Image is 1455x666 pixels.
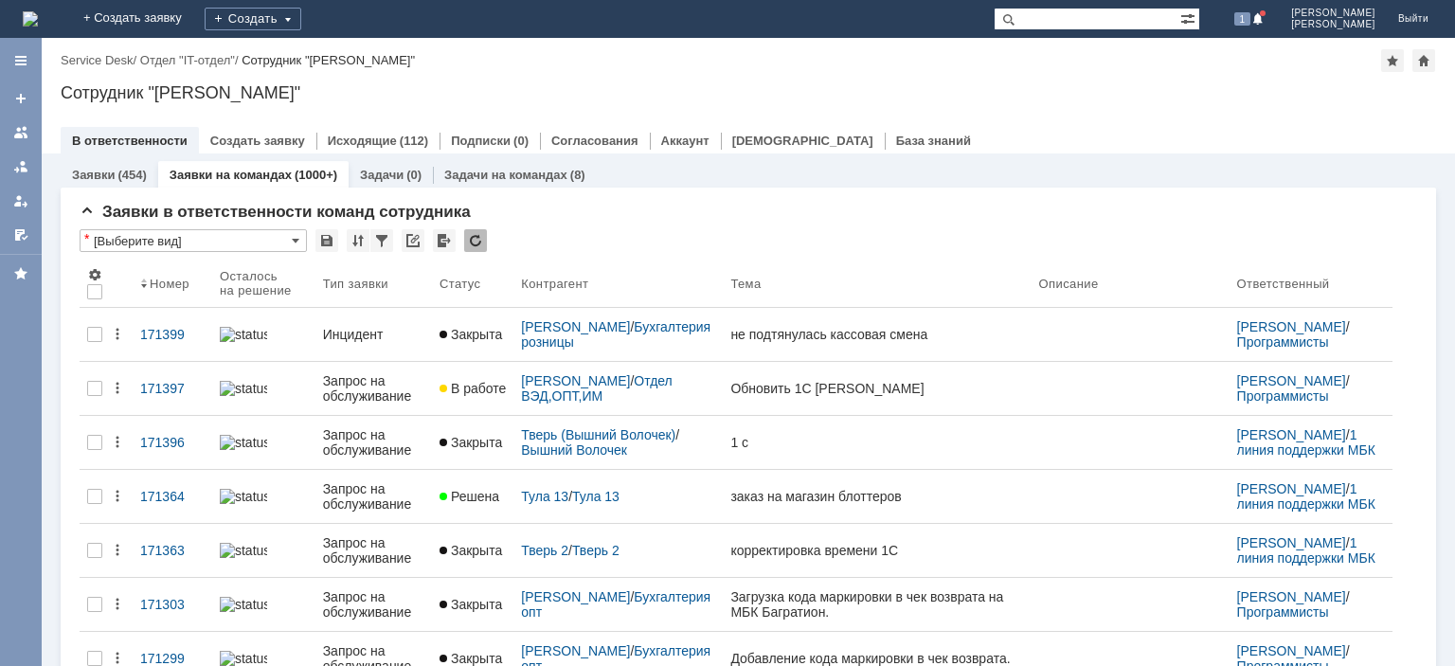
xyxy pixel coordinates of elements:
[6,117,36,148] a: Заявки на командах
[521,319,715,350] div: /
[521,277,588,291] div: Контрагент
[1237,535,1375,566] a: 1 линия поддержки МБК
[220,543,267,558] img: statusbar-100 (1).png
[315,315,432,353] a: Инцидент
[896,134,971,148] a: База знаний
[242,53,415,67] div: Сотрудник "[PERSON_NAME]"
[323,481,424,512] div: Запрос на обслуживание
[212,315,315,353] a: statusbar-100 (1).png
[220,489,267,504] img: statusbar-100 (1).png
[328,134,397,148] a: Исходящие
[440,277,480,291] div: Статус
[323,427,424,458] div: Запрос на обслуживание
[521,427,675,442] a: Тверь (Вышний Волочек)
[521,489,715,504] div: /
[315,470,432,523] a: Запрос на обслуживание
[521,589,630,604] a: [PERSON_NAME]
[1237,334,1329,350] a: Программисты
[1237,427,1346,442] a: [PERSON_NAME]
[140,53,235,67] a: Отдел "IT-отдел"
[1237,589,1385,620] div: /
[133,369,212,407] a: 171397
[1237,277,1330,291] div: Ответственный
[23,11,38,27] a: Перейти на домашнюю страницу
[6,152,36,182] a: Заявки в моей ответственности
[732,134,873,148] a: [DEMOGRAPHIC_DATA]
[521,373,715,404] div: /
[1237,319,1385,350] div: /
[730,435,1023,450] div: 1 с
[360,168,404,182] a: Задачи
[315,260,432,308] th: Тип заявки
[315,416,432,469] a: Запрос на обслуживание
[730,277,761,291] div: Тема
[521,589,714,620] a: Бухгалтерия опт
[220,435,267,450] img: statusbar-100 (1).png
[23,11,38,27] img: logo
[220,651,267,666] img: statusbar-100 (1).png
[212,260,315,308] th: Осталось на решение
[80,203,471,221] span: Заявки в ответственности команд сотрудника
[432,585,513,623] a: Закрыта
[323,589,424,620] div: Запрос на обслуживание
[1291,8,1375,19] span: [PERSON_NAME]
[723,260,1031,308] th: Тема
[521,373,675,404] a: Отдел ВЭД,ОПТ,ИМ
[521,319,714,350] a: Бухгалтерия розницы
[1180,9,1199,27] span: Расширенный поиск
[61,83,1436,102] div: Сотрудник "[PERSON_NAME]"
[6,220,36,250] a: Мои согласования
[521,489,568,504] a: Тула 13
[521,543,715,558] div: /
[1039,277,1100,291] div: Описание
[315,229,338,252] div: Сохранить вид
[570,168,585,182] div: (8)
[140,597,205,612] div: 171303
[661,134,710,148] a: Аккаунт
[140,543,205,558] div: 171363
[723,578,1031,631] a: Загрузка кода маркировки в чек возврата на МБК Багратион.
[440,489,499,504] span: Решена
[323,327,424,342] div: Инцидент
[212,531,315,569] a: statusbar-100 (1).png
[110,381,125,396] div: Действия
[1237,535,1346,550] a: [PERSON_NAME]
[730,489,1023,504] div: заказ на магазин блоттеров
[220,597,267,612] img: statusbar-100 (1).png
[150,277,189,291] div: Номер
[572,489,620,504] a: Тула 13
[140,435,205,450] div: 171396
[347,229,369,252] div: Сортировка...
[323,277,388,291] div: Тип заявки
[220,381,267,396] img: statusbar-100 (1).png
[1237,481,1375,512] a: 1 линия поддержки МБК
[133,531,212,569] a: 171363
[220,269,293,297] div: Осталось на решение
[723,315,1031,353] a: не подтянулась кассовая смена
[72,134,188,148] a: В ответственности
[730,651,1023,666] div: Добавление кода маркировки в чек возврата.
[521,442,627,458] a: Вышний Волочек
[323,373,424,404] div: Запрос на обслуживание
[440,543,502,558] span: Закрыта
[464,229,487,252] div: Обновлять список
[72,168,115,182] a: Заявки
[110,489,125,504] div: Действия
[433,229,456,252] div: Экспорт списка
[432,531,513,569] a: Закрыта
[723,531,1031,569] a: корректировка времени 1С
[723,477,1031,515] a: заказ на магазин блоттеров
[402,229,424,252] div: Скопировать ссылку на список
[133,423,212,461] a: 171396
[730,589,1023,620] div: Загрузка кода маркировки в чек возврата на МБК Багратион.
[513,134,529,148] div: (0)
[521,427,715,458] div: /
[315,362,432,415] a: Запрос на обслуживание
[295,168,337,182] div: (1000+)
[521,643,630,658] a: [PERSON_NAME]
[110,651,125,666] div: Действия
[432,315,513,353] a: Закрыта
[133,260,212,308] th: Номер
[1291,19,1375,30] span: [PERSON_NAME]
[521,589,715,620] div: /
